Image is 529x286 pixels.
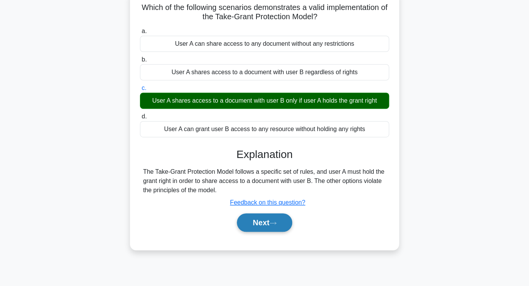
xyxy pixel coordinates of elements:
[140,64,389,80] div: User A shares access to a document with user B regardless of rights
[139,3,390,22] h5: Which of the following scenarios demonstrates a valid implementation of the Take-Grant Protection...
[141,56,146,63] span: b.
[140,93,389,109] div: User A shares access to a document with user B only if user A holds the grant right
[145,148,384,161] h3: Explanation
[141,28,146,34] span: a.
[143,167,386,195] div: The Take-Grant Protection Model follows a specific set of rules, and user A must hold the grant r...
[237,213,292,232] button: Next
[140,121,389,137] div: User A can grant user B access to any resource without holding any rights
[141,113,146,120] span: d.
[230,199,305,206] a: Feedback on this question?
[141,85,146,91] span: c.
[140,36,389,52] div: User A can share access to any document without any restrictions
